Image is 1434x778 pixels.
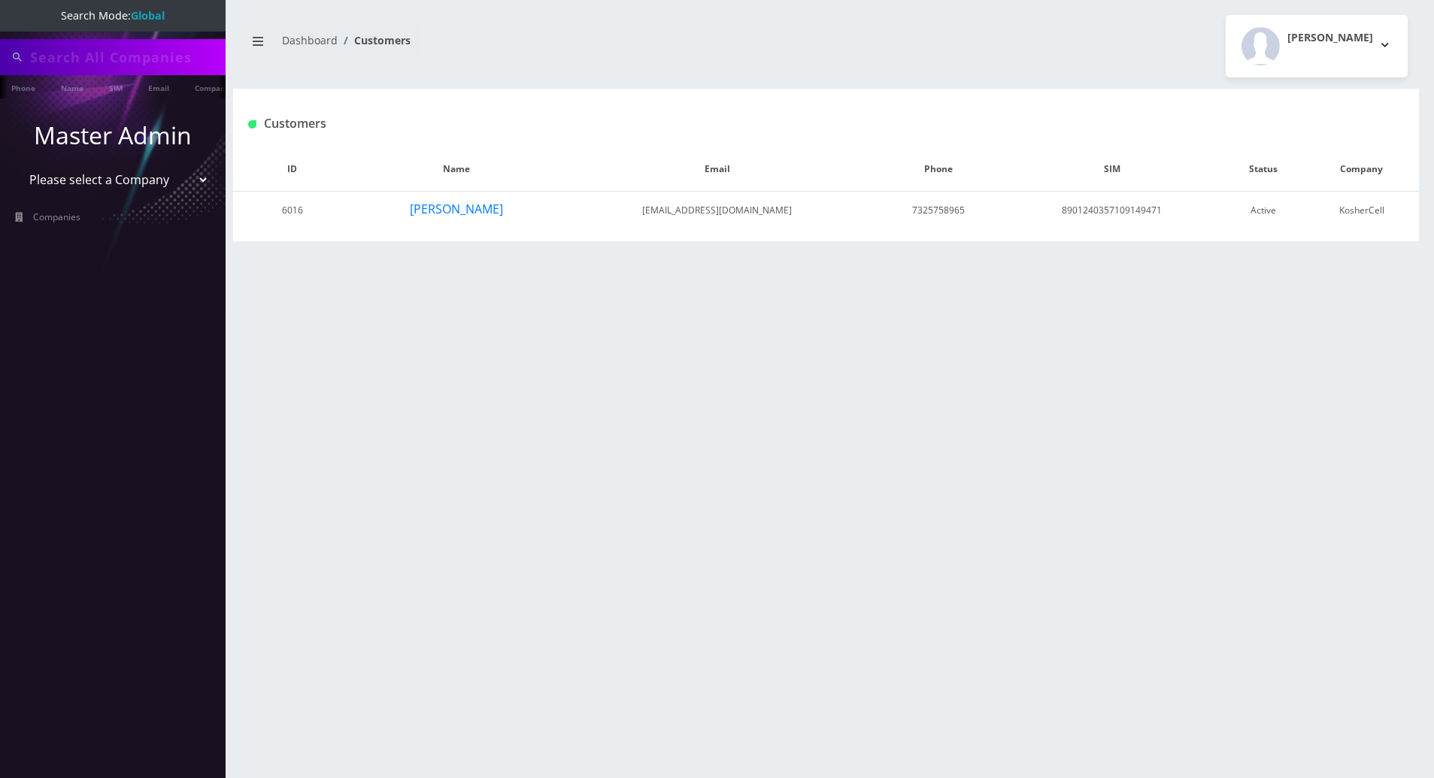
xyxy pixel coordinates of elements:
[1287,32,1373,44] h2: [PERSON_NAME]
[233,147,352,192] th: ID
[61,8,165,23] span: Search Mode:
[1226,15,1408,77] button: [PERSON_NAME]
[1002,147,1221,192] th: SIM
[233,192,352,230] td: 6016
[187,75,238,98] a: Company
[33,210,80,223] span: Companies
[1305,147,1419,192] th: Company
[102,75,130,98] a: SIM
[244,25,815,68] nav: breadcrumb
[131,8,165,23] strong: Global
[560,192,874,230] td: [EMAIL_ADDRESS][DOMAIN_NAME]
[30,43,222,71] input: Search All Companies
[338,32,411,48] li: Customers
[248,117,1208,131] h1: Customers
[4,75,43,98] a: Phone
[282,33,338,47] a: Dashboard
[141,75,177,98] a: Email
[1305,192,1419,230] td: KosherCell
[1221,147,1304,192] th: Status
[1221,192,1304,230] td: Active
[1002,192,1221,230] td: 8901240357109149471
[53,75,91,98] a: Name
[409,199,504,219] button: [PERSON_NAME]
[874,192,1002,230] td: 7325758965
[874,147,1002,192] th: Phone
[352,147,561,192] th: Name
[560,147,874,192] th: Email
